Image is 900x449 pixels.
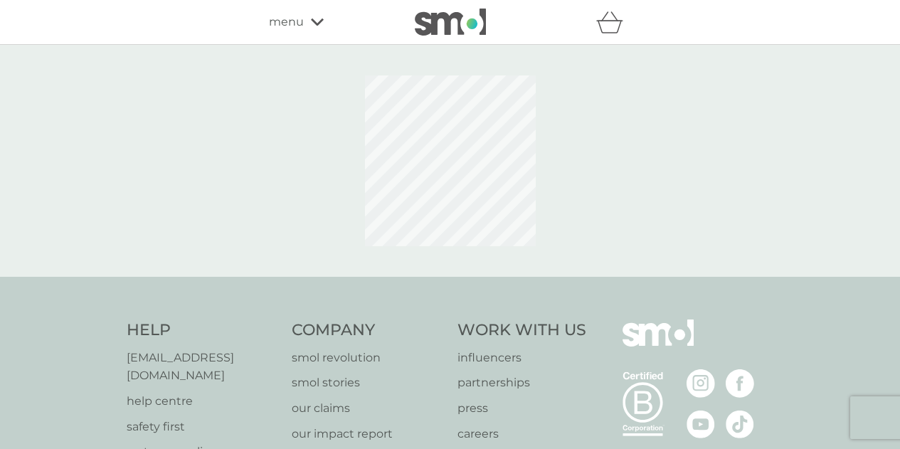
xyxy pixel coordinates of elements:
img: visit the smol Facebook page [726,369,754,398]
a: careers [457,425,586,443]
img: visit the smol Instagram page [687,369,715,398]
a: safety first [127,418,278,436]
a: partnerships [457,374,586,392]
img: visit the smol Tiktok page [726,410,754,438]
a: [EMAIL_ADDRESS][DOMAIN_NAME] [127,349,278,385]
span: menu [269,13,304,31]
img: visit the smol Youtube page [687,410,715,438]
h4: Company [292,319,443,342]
a: our claims [292,399,443,418]
img: smol [415,9,486,36]
img: smol [623,319,694,368]
h4: Work With Us [457,319,586,342]
a: press [457,399,586,418]
a: our impact report [292,425,443,443]
a: help centre [127,392,278,411]
a: smol revolution [292,349,443,367]
a: influencers [457,349,586,367]
a: smol stories [292,374,443,392]
h4: Help [127,319,278,342]
div: basket [596,8,632,36]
